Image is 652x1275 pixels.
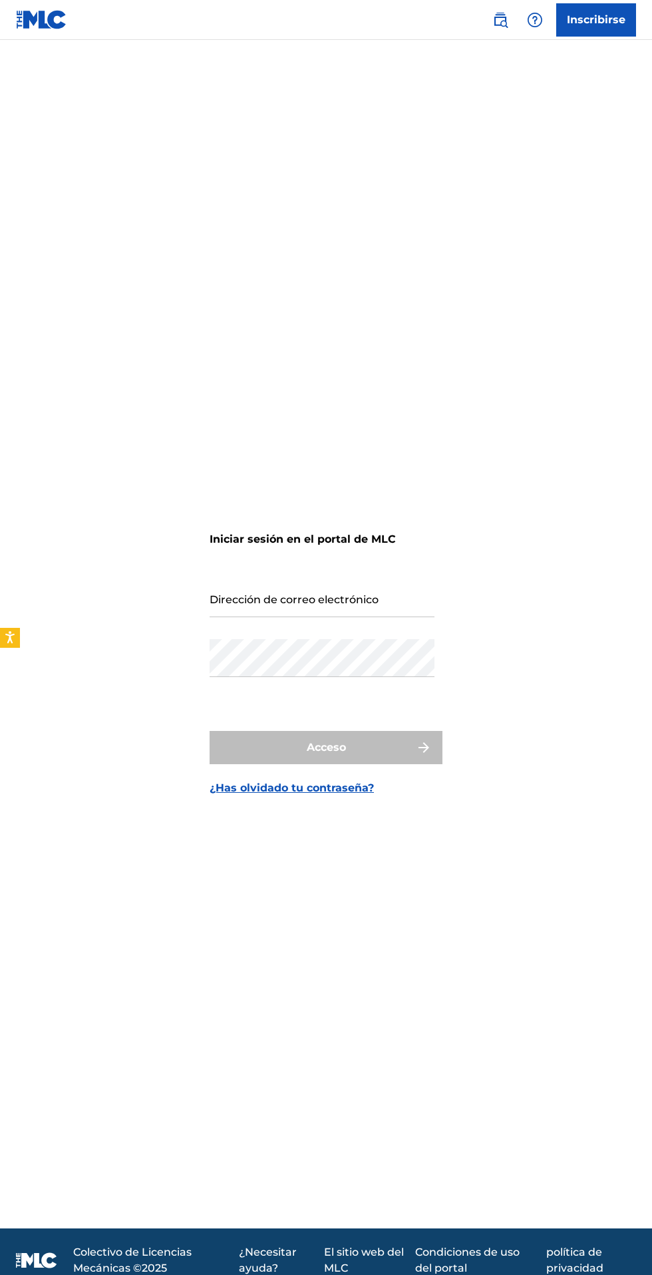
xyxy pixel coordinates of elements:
[210,533,396,545] font: Iniciar sesión en el portal de MLC
[324,1246,404,1274] font: El sitio web del MLC
[415,1246,520,1274] font: Condiciones de uso del portal
[487,7,514,33] a: Búsqueda pública
[239,1246,297,1274] font: ¿Necesitar ayuda?
[556,3,636,37] a: Inscribirse
[16,1252,57,1268] img: logo
[522,7,548,33] div: Ayuda
[492,12,508,28] img: buscar
[527,12,543,28] img: ayuda
[16,10,67,29] img: Logotipo del MLC
[73,1246,192,1274] font: Colectivo de Licencias Mecánicas ©
[142,1262,167,1274] font: 2025
[585,1211,652,1275] iframe: Chat Widget
[567,13,625,26] font: Inscribirse
[546,1246,603,1274] font: política de privacidad
[210,780,374,796] a: ¿Has olvidado tu contraseña?
[210,781,374,794] font: ¿Has olvidado tu contraseña?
